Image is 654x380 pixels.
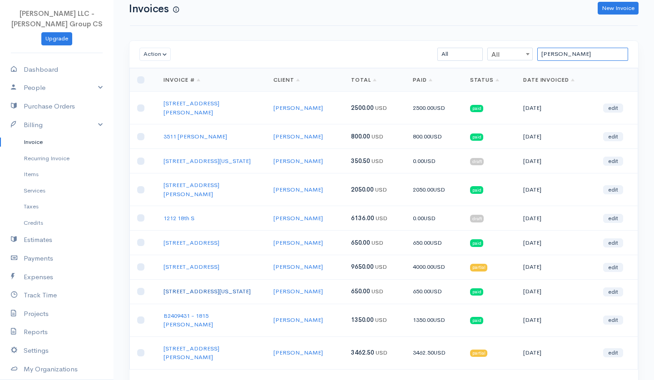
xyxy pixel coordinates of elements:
a: [STREET_ADDRESS][PERSON_NAME] [163,99,219,116]
a: New Invoice [598,2,639,15]
td: [DATE] [516,92,596,124]
span: USD [375,263,387,271]
span: USD [430,133,442,140]
span: USD [433,263,445,271]
a: Upgrade [41,32,72,45]
span: 350.50 [351,157,370,165]
td: [DATE] [516,304,596,336]
a: B2409431 - 1815 [PERSON_NAME] [163,312,213,329]
a: [STREET_ADDRESS][US_STATE] [163,287,251,295]
span: All [487,48,533,60]
span: USD [430,239,442,247]
a: 1212 18th S [163,214,194,222]
span: draft [470,215,484,222]
span: paid [470,317,484,324]
a: edit [603,263,623,272]
a: edit [603,287,623,296]
span: paid [470,288,484,296]
span: 6136.00 [351,214,374,222]
a: [PERSON_NAME] [273,214,323,222]
td: 650.00 [406,230,463,255]
td: [DATE] [516,206,596,231]
span: USD [372,133,383,140]
span: USD [375,316,387,324]
td: 1350.00 [406,304,463,336]
a: edit [603,348,623,357]
span: partial [470,350,488,357]
span: USD [430,287,442,295]
span: USD [433,104,445,112]
a: [PERSON_NAME] [273,104,323,112]
a: [PERSON_NAME] [273,263,323,271]
a: edit [603,157,623,166]
span: USD [372,287,383,295]
a: Total [351,76,377,84]
a: Paid [413,76,432,84]
td: 3462.50 [406,336,463,369]
span: USD [376,349,387,356]
span: USD [433,316,445,324]
td: [DATE] [516,336,596,369]
a: [STREET_ADDRESS][PERSON_NAME] [163,181,219,198]
button: Action [139,48,171,61]
a: [PERSON_NAME] [273,133,323,140]
span: 650.00 [351,239,370,247]
span: 650.00 [351,287,370,295]
span: USD [424,214,436,222]
td: 0.00 [406,206,463,231]
td: [DATE] [516,255,596,279]
td: 650.00 [406,279,463,304]
span: USD [375,186,387,193]
span: 3462.50 [351,349,374,356]
input: Search [537,48,628,61]
span: draft [470,158,484,165]
span: paid [470,133,484,141]
a: [STREET_ADDRESS][PERSON_NAME] [163,345,219,361]
td: [DATE] [516,173,596,206]
a: edit [603,316,623,325]
td: 0.00 [406,149,463,173]
span: 800.00 [351,133,370,140]
td: [DATE] [516,149,596,173]
span: 2500.00 [351,104,374,112]
a: Status [470,76,500,84]
span: paid [470,239,484,247]
a: Date Invoiced [523,76,575,84]
a: edit [603,214,623,223]
span: USD [372,157,383,165]
a: [PERSON_NAME] [273,186,323,193]
a: edit [603,238,623,247]
td: [DATE] [516,230,596,255]
span: partial [470,264,488,271]
span: USD [376,214,387,222]
td: 800.00 [406,124,463,149]
a: 3511 [PERSON_NAME] [163,133,227,140]
a: [STREET_ADDRESS] [163,239,219,247]
td: 2500.00 [406,92,463,124]
a: Invoice # [163,76,200,84]
span: How to create your first Invoice? [173,6,179,14]
a: [PERSON_NAME] [273,157,323,165]
a: edit [603,104,623,113]
a: [STREET_ADDRESS][US_STATE] [163,157,251,165]
span: USD [433,186,445,193]
h1: Invoices [129,3,179,15]
span: USD [434,349,446,356]
span: 1350.00 [351,316,374,324]
span: All [488,48,532,61]
a: [PERSON_NAME] [273,349,323,356]
td: 2050.00 [406,173,463,206]
a: [PERSON_NAME] [273,287,323,295]
a: edit [603,185,623,194]
span: paid [470,105,484,112]
span: USD [372,239,383,247]
a: edit [603,132,623,141]
a: [PERSON_NAME] [273,316,323,324]
td: [DATE] [516,279,596,304]
span: USD [375,104,387,112]
td: 4000.00 [406,255,463,279]
span: USD [424,157,436,165]
a: Client [273,76,300,84]
span: paid [470,186,484,193]
td: [DATE] [516,124,596,149]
